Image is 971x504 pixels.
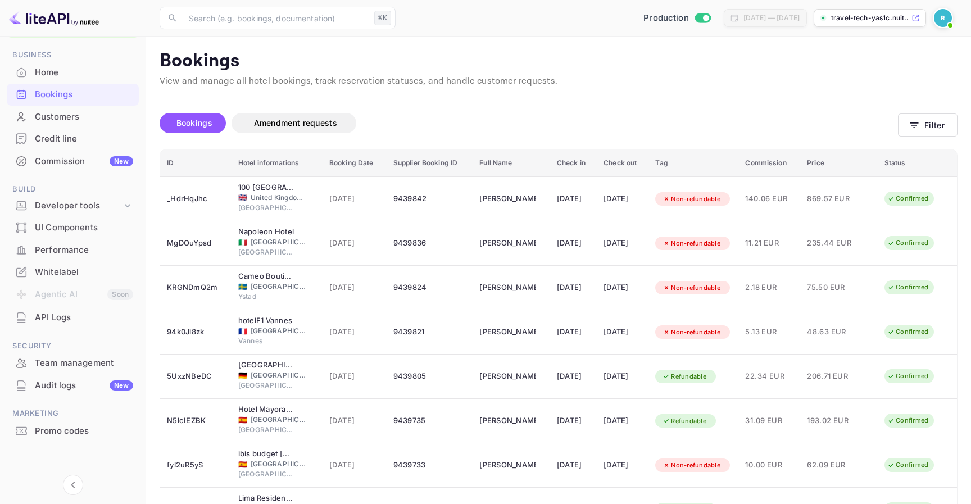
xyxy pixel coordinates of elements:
a: Whitelabel [7,261,139,282]
div: Team management [35,357,133,370]
div: New [110,380,133,391]
div: Confirmed [880,458,936,472]
span: Marketing [7,407,139,420]
div: CommissionNew [7,151,139,172]
div: [DATE] [604,412,642,430]
div: Lotte Majland Dyrholm [479,456,536,474]
span: [GEOGRAPHIC_DATA] [251,415,307,425]
div: KRGNDmQ2m [167,279,225,297]
span: Spain [238,461,247,468]
div: Team management [7,352,139,374]
span: Spain [238,416,247,424]
div: Confirmed [880,192,936,206]
span: Amendment requests [254,118,337,128]
div: 9439733 [393,456,466,474]
div: Confirmed [880,236,936,250]
input: Search (e.g. bookings, documentation) [182,7,370,29]
a: Performance [7,239,139,260]
a: UI Components [7,217,139,238]
div: Switch to Sandbox mode [639,12,715,25]
div: Non-refundable [655,325,728,339]
div: Performance [35,244,133,257]
div: [DATE] [604,234,642,252]
div: 100 Queen's Gate Hotel London, Curio Collection by Hilton [238,182,294,193]
a: Bookings [7,84,139,105]
div: Credit line [35,133,133,146]
div: MgDOuYpsd [167,234,225,252]
div: Vishvander Singh [479,234,536,252]
th: Commission [738,149,800,177]
div: API Logs [7,307,139,329]
span: 206.71 EUR [807,370,863,383]
span: [DATE] [329,415,380,427]
div: Bookings [7,84,139,106]
span: 11.21 EUR [745,237,793,249]
div: 94k0Ji8zk [167,323,225,341]
div: Whitelabel [7,261,139,283]
div: API Logs [35,311,133,324]
th: Hotel informations [232,149,323,177]
span: [DATE] [329,281,380,294]
p: Bookings [160,50,958,72]
a: Audit logsNew [7,375,139,396]
span: 48.63 EUR [807,326,863,338]
a: Promo codes [7,420,139,441]
span: 140.06 EUR [745,193,793,205]
th: ID [160,149,232,177]
div: [DATE] [557,367,590,385]
div: Non-refundable [655,237,728,251]
div: Refundable [655,370,714,384]
div: [DATE] [604,323,642,341]
span: [DATE] [329,459,380,471]
span: [GEOGRAPHIC_DATA] [251,281,307,292]
div: Whitelabel [35,266,133,279]
span: 10.00 EUR [745,459,793,471]
img: Revolut [934,9,952,27]
div: fyl2uR5yS [167,456,225,474]
span: United Kingdom of [GEOGRAPHIC_DATA] and [GEOGRAPHIC_DATA] [251,193,307,203]
span: Business [7,49,139,61]
div: UI Components [7,217,139,239]
div: Promo codes [7,420,139,442]
span: Italy [238,239,247,246]
span: Sweden [238,283,247,290]
span: 235.44 EUR [807,237,863,249]
div: Performance [7,239,139,261]
div: Home [7,62,139,84]
div: Home [35,66,133,79]
span: [GEOGRAPHIC_DATA] [251,370,307,380]
span: 869.57 EUR [807,193,863,205]
div: Cameo Boutique Hotell [238,271,294,282]
div: [DATE] [557,456,590,474]
div: Commission [35,155,133,168]
div: 9439805 [393,367,466,385]
div: Hilton Garden Inn Mannheim [238,360,294,371]
div: 5UxzNBeDC [167,367,225,385]
span: [GEOGRAPHIC_DATA] [238,469,294,479]
button: Filter [898,113,958,137]
div: Non-refundable [655,192,728,206]
div: Customers [7,106,139,128]
div: Developer tools [7,196,139,216]
div: Promo codes [35,425,133,438]
th: Full Name [473,149,550,177]
th: Supplier Booking ID [387,149,473,177]
div: Confirmed [880,369,936,383]
span: [GEOGRAPHIC_DATA] [238,380,294,391]
span: [GEOGRAPHIC_DATA] [238,203,294,213]
span: Security [7,340,139,352]
div: Anett Klaudia Kovács [479,279,536,297]
span: [GEOGRAPHIC_DATA] [251,326,307,336]
a: CommissionNew [7,151,139,171]
th: Booking Date [323,149,387,177]
div: account-settings tabs [160,113,898,133]
div: 9439842 [393,190,466,208]
div: Audit logsNew [7,375,139,397]
span: 31.09 EUR [745,415,793,427]
div: [DATE] [557,279,590,297]
span: 2.18 EUR [745,281,793,294]
div: [DATE] [604,367,642,385]
div: hotelF1 Vannes [238,315,294,326]
span: 75.50 EUR [807,281,863,294]
div: Non-refundable [655,281,728,295]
